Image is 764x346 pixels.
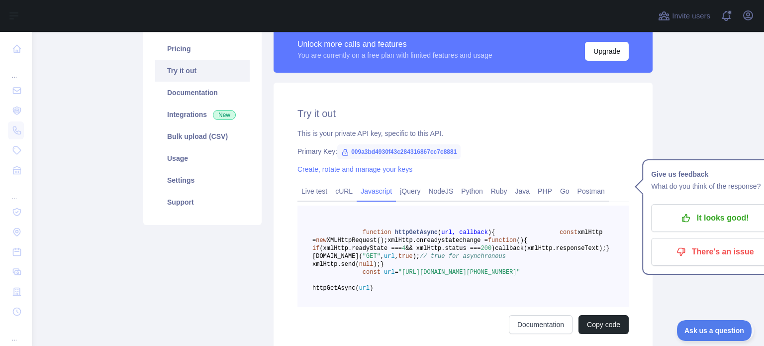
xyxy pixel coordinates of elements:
[312,261,359,268] span: xmlHttp.send(
[331,183,357,199] a: cURL
[363,253,381,260] span: "GET"
[155,191,250,213] a: Support
[297,50,492,60] div: You are currently on a free plan with limited features and usage
[396,183,424,199] a: jQuery
[370,285,373,292] span: )
[297,183,331,199] a: Live test
[8,181,24,201] div: ...
[511,183,534,199] a: Java
[297,165,412,173] a: Create, rotate and manage your keys
[516,237,520,244] span: (
[606,245,610,252] span: }
[312,253,363,260] span: [DOMAIN_NAME](
[413,253,420,260] span: );
[319,245,402,252] span: (xmlHttp.readyState ===
[155,169,250,191] a: Settings
[398,269,520,276] span: "[URL][DOMAIN_NAME][PHONE_NUMBER]"
[491,245,495,252] span: )
[384,269,395,276] span: url
[213,110,236,120] span: New
[155,125,250,147] a: Bulk upload (CSV)
[312,285,359,292] span: httpGetAsync(
[297,146,629,156] div: Primary Key:
[495,245,606,252] span: callback(xmlHttp.responseText);
[297,107,629,120] h2: Try it out
[573,183,609,199] a: Postman
[556,183,573,199] a: Go
[155,38,250,60] a: Pricing
[480,245,491,252] span: 200
[363,229,391,236] span: function
[359,285,370,292] span: url
[384,253,395,260] span: url
[487,183,511,199] a: Ruby
[656,8,712,24] button: Invite users
[488,237,517,244] span: function
[402,245,405,252] span: 4
[8,323,24,343] div: ...
[395,229,438,236] span: httpGetAsync
[509,315,573,334] a: Documentation
[560,229,577,236] span: const
[297,38,492,50] div: Unlock more calls and features
[424,183,457,199] a: NodeJS
[395,269,398,276] span: =
[387,237,488,244] span: xmlHttp.onreadystatechange =
[155,104,250,125] a: Integrations New
[520,237,524,244] span: )
[155,147,250,169] a: Usage
[420,253,506,260] span: // true for asynchronous
[8,60,24,80] div: ...
[524,237,527,244] span: {
[337,144,461,159] span: 009a3bd4930f43c284316867cc7c8881
[381,261,384,268] span: }
[155,82,250,104] a: Documentation
[534,183,556,199] a: PHP
[457,183,487,199] a: Python
[373,261,380,268] span: );
[297,128,629,138] div: This is your private API key, specific to this API.
[405,245,480,252] span: && xmlHttp.status ===
[312,245,319,252] span: if
[363,269,381,276] span: const
[327,237,387,244] span: XMLHttpRequest();
[488,229,491,236] span: )
[316,237,327,244] span: new
[155,60,250,82] a: Try it out
[491,229,495,236] span: {
[395,253,398,260] span: ,
[672,10,710,22] span: Invite users
[578,315,629,334] button: Copy code
[441,229,488,236] span: url, callback
[381,253,384,260] span: ,
[398,253,413,260] span: true
[585,42,629,61] button: Upgrade
[357,183,396,199] a: Javascript
[438,229,441,236] span: (
[359,261,374,268] span: null
[677,320,754,341] iframe: Toggle Customer Support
